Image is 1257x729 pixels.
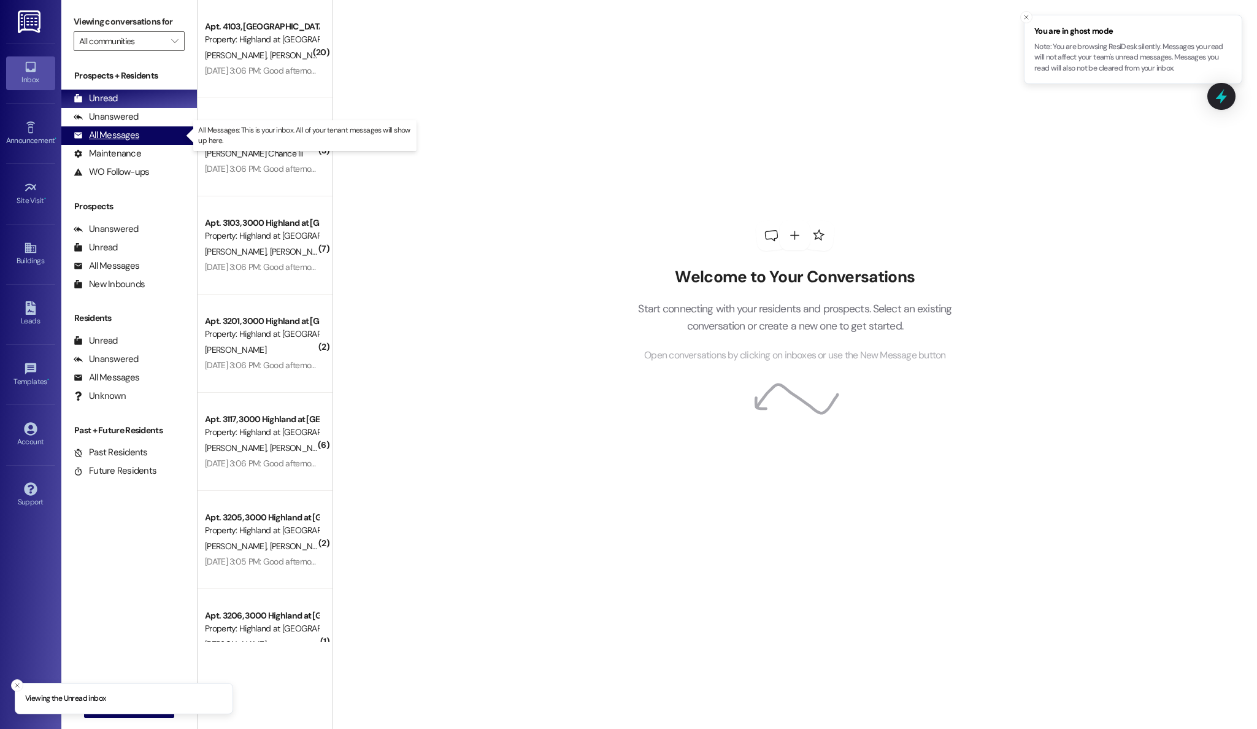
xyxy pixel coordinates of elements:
[205,622,318,635] div: Property: Highland at [GEOGRAPHIC_DATA]
[205,609,318,622] div: Apt. 3206, 3000 Highland at [GEOGRAPHIC_DATA]
[205,328,318,341] div: Property: Highland at [GEOGRAPHIC_DATA]
[205,524,318,537] div: Property: Highland at [GEOGRAPHIC_DATA]
[205,246,270,257] span: [PERSON_NAME]
[644,348,945,363] span: Open conversations by clicking on inboxes or use the New Message button
[74,260,139,272] div: All Messages
[205,217,318,229] div: Apt. 3103, 3000 Highland at [GEOGRAPHIC_DATA]
[205,556,1039,567] div: [DATE] 3:05 PM: Good afternoon! Our office will be closed [DATE][DATE], in observance of [DATE]. ...
[205,413,318,426] div: Apt. 3117, 3000 Highland at [GEOGRAPHIC_DATA]
[269,442,334,453] span: [PERSON_NAME]
[61,200,197,213] div: Prospects
[55,134,56,143] span: •
[205,315,318,328] div: Apt. 3201, 3000 Highland at [GEOGRAPHIC_DATA]
[205,163,1039,174] div: [DATE] 3:06 PM: Good afternoon! Our office will be closed [DATE][DATE], in observance of [DATE]. ...
[205,458,1039,469] div: [DATE] 3:06 PM: Good afternoon! Our office will be closed [DATE][DATE], in observance of [DATE]. ...
[74,371,139,384] div: All Messages
[74,241,118,254] div: Unread
[205,65,1039,76] div: [DATE] 3:06 PM: Good afternoon! Our office will be closed [DATE][DATE], in observance of [DATE]. ...
[269,541,331,552] span: [PERSON_NAME]
[74,92,118,105] div: Unread
[205,50,270,61] span: [PERSON_NAME]
[74,223,139,236] div: Unanswered
[205,344,266,355] span: [PERSON_NAME]
[79,31,165,51] input: All communities
[205,541,270,552] span: [PERSON_NAME]
[205,20,318,33] div: Apt. 4103, [GEOGRAPHIC_DATA] at [GEOGRAPHIC_DATA]
[269,246,331,257] span: [PERSON_NAME]
[205,442,270,453] span: [PERSON_NAME]
[25,693,106,704] p: Viewing the Unread inbox
[61,69,197,82] div: Prospects + Residents
[205,118,318,131] div: Apt. 3214, 3000 Highland at [GEOGRAPHIC_DATA]
[1034,25,1232,37] span: You are in ghost mode
[205,261,1039,272] div: [DATE] 3:06 PM: Good afternoon! Our office will be closed [DATE][DATE], in observance of [DATE]. ...
[205,229,318,242] div: Property: Highland at [GEOGRAPHIC_DATA]
[6,177,55,210] a: Site Visit •
[1034,42,1232,74] p: Note: You are browsing ResiDesk silently. Messages you read will not affect your team's unread me...
[6,418,55,452] a: Account
[171,36,178,46] i: 
[74,446,148,459] div: Past Residents
[205,148,302,159] span: [PERSON_NAME] Chance Iii
[620,300,971,335] p: Start connecting with your residents and prospects. Select an existing conversation or create a n...
[74,12,185,31] label: Viewing conversations for
[74,334,118,347] div: Unread
[205,360,1039,371] div: [DATE] 3:06 PM: Good afternoon! Our office will be closed [DATE][DATE], in observance of [DATE]. ...
[74,147,141,160] div: Maintenance
[74,129,139,142] div: All Messages
[6,479,55,512] a: Support
[269,50,331,61] span: [PERSON_NAME]
[74,390,126,403] div: Unknown
[205,511,318,524] div: Apt. 3205, 3000 Highland at [GEOGRAPHIC_DATA]
[205,426,318,439] div: Property: Highland at [GEOGRAPHIC_DATA]
[44,195,46,203] span: •
[205,639,266,650] span: [PERSON_NAME]
[74,110,139,123] div: Unanswered
[11,679,23,692] button: Close toast
[205,33,318,46] div: Property: Highland at [GEOGRAPHIC_DATA]
[74,353,139,366] div: Unanswered
[6,298,55,331] a: Leads
[620,268,971,287] h2: Welcome to Your Conversations
[18,10,43,33] img: ResiDesk Logo
[6,237,55,271] a: Buildings
[198,125,412,146] p: All Messages: This is your inbox. All of your tenant messages will show up here.
[74,166,149,179] div: WO Follow-ups
[1020,11,1032,23] button: Close toast
[61,424,197,437] div: Past + Future Residents
[61,312,197,325] div: Residents
[74,465,156,477] div: Future Residents
[47,376,49,384] span: •
[6,56,55,90] a: Inbox
[6,358,55,391] a: Templates •
[74,278,145,291] div: New Inbounds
